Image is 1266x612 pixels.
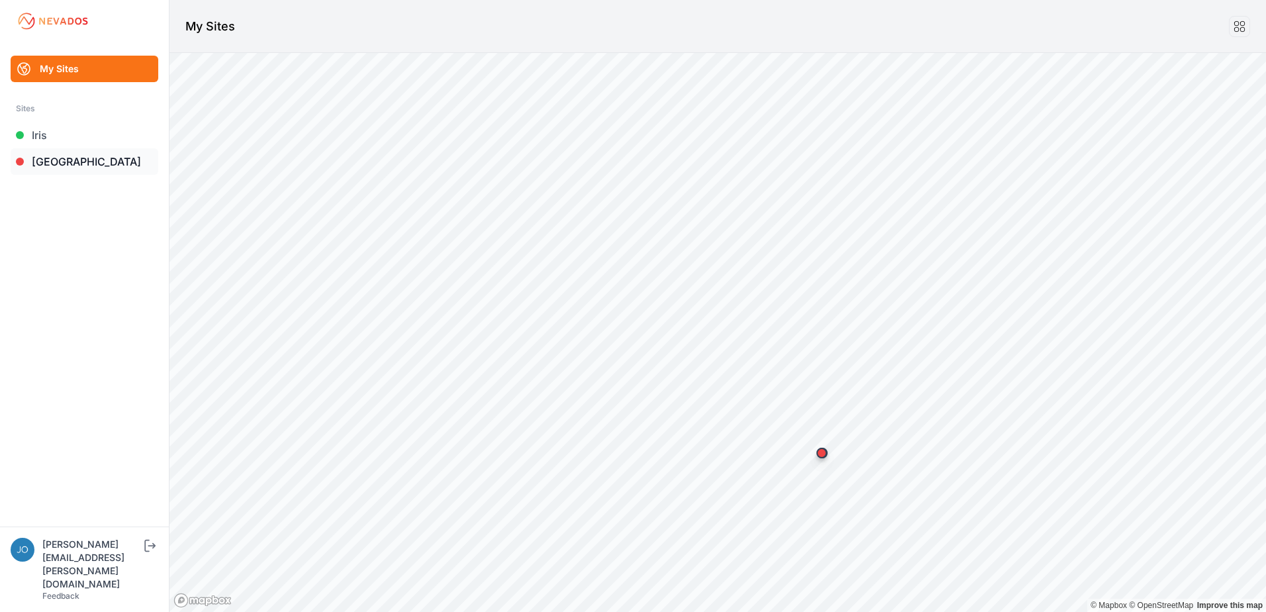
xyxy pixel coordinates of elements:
[16,11,90,32] img: Nevados
[42,538,142,591] div: [PERSON_NAME][EMAIL_ADDRESS][PERSON_NAME][DOMAIN_NAME]
[42,591,79,601] a: Feedback
[11,56,158,82] a: My Sites
[11,148,158,175] a: [GEOGRAPHIC_DATA]
[173,593,232,608] a: Mapbox logo
[11,122,158,148] a: Iris
[1197,601,1263,610] a: Map feedback
[16,101,153,117] div: Sites
[1091,601,1127,610] a: Mapbox
[11,538,34,562] img: jonathan.allen@prim.com
[170,53,1266,612] canvas: Map
[185,17,235,36] h1: My Sites
[1129,601,1193,610] a: OpenStreetMap
[808,440,835,466] div: Map marker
